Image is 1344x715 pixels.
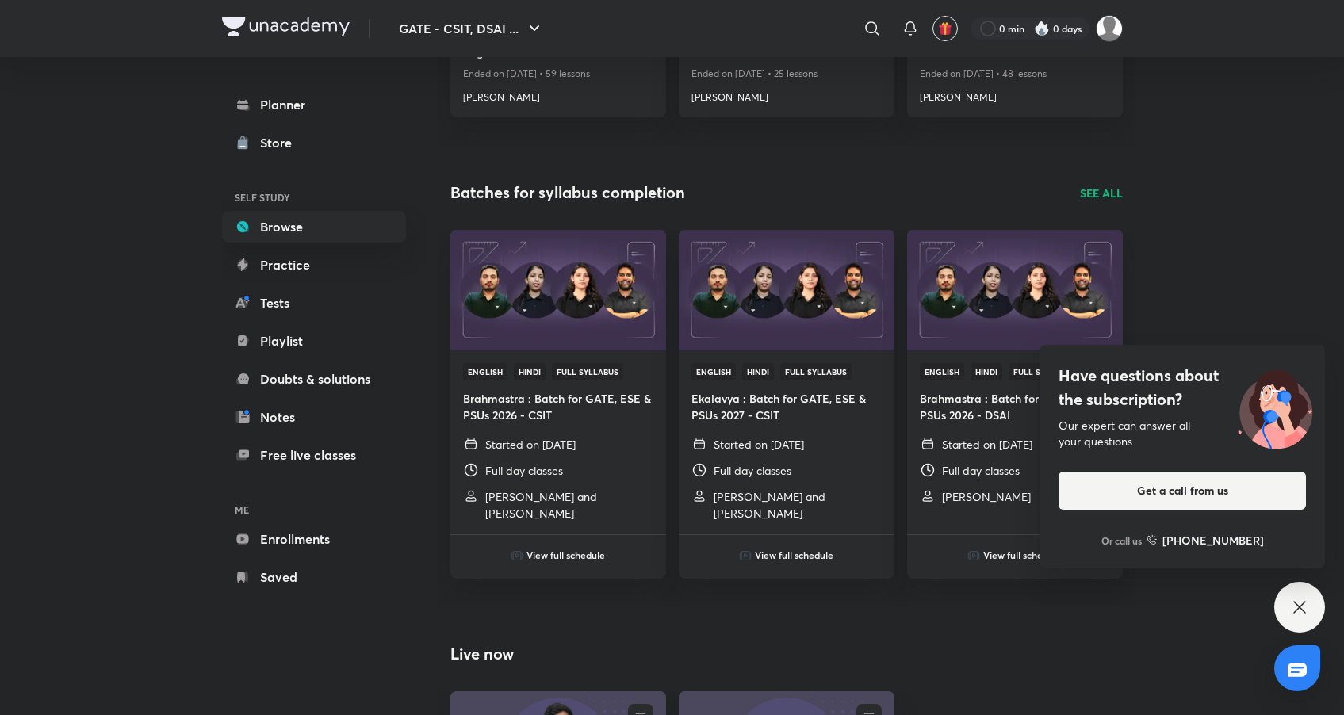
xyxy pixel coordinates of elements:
[920,63,1110,84] p: Ended on [DATE] • 48 lessons
[514,363,546,380] span: Hindi
[905,228,1124,351] img: Thumbnail
[1009,363,1080,380] span: Full Syllabus
[222,89,406,120] a: Planner
[714,488,882,522] p: Sweta Kumari and Sanskriti Mishra
[463,84,653,105] a: [PERSON_NAME]
[448,228,668,351] img: Thumbnail
[691,363,736,380] span: English
[1059,364,1306,411] h4: Have questions about the subscription?
[485,436,576,453] p: Started on [DATE]
[1034,21,1050,36] img: streak
[691,84,882,105] a: [PERSON_NAME]
[222,211,406,243] a: Browse
[511,549,523,562] img: play
[676,228,896,351] img: Thumbnail
[222,561,406,593] a: Saved
[222,401,406,433] a: Notes
[222,363,406,395] a: Doubts & solutions
[1101,533,1142,548] p: Or call us
[755,548,833,562] h6: View full schedule
[260,133,301,152] div: Store
[714,462,791,479] p: Full day classes
[222,523,406,555] a: Enrollments
[920,390,1110,423] h4: Brahmastra : Batch for GATE, ESE & PSUs 2026 - DSAI
[222,287,406,319] a: Tests
[742,363,774,380] span: Hindi
[942,488,1031,505] p: Sweta Kumari
[920,363,964,380] span: English
[463,363,507,380] span: English
[1225,364,1325,449] img: ttu_illustration_new.svg
[463,390,653,423] h4: Brahmastra : Batch for GATE, ESE & PSUs 2026 - CSIT
[485,488,653,522] p: Sweta Kumari and Sanskriti Mishra
[552,363,623,380] span: Full Syllabus
[932,16,958,41] button: avatar
[450,642,514,666] h2: Live now
[942,436,1032,453] p: Started on [DATE]
[222,17,350,36] img: Company Logo
[920,84,1110,105] a: [PERSON_NAME]
[971,363,1002,380] span: Hindi
[485,462,563,479] p: Full day classes
[942,462,1020,479] p: Full day classes
[907,230,1123,518] a: ThumbnailEnglishHindiFull SyllabusBrahmastra : Batch for GATE, ESE & PSUs 2026 - DSAIStarted on [...
[222,249,406,281] a: Practice
[938,21,952,36] img: avatar
[1059,418,1306,449] div: Our expert can answer all your questions
[780,363,852,380] span: Full Syllabus
[222,127,406,159] a: Store
[714,436,804,453] p: Started on [DATE]
[1147,532,1264,549] a: [PHONE_NUMBER]
[739,549,752,562] img: play
[222,325,406,357] a: Playlist
[389,13,553,44] button: GATE - CSIT, DSAI ...
[1162,532,1264,549] h6: [PHONE_NUMBER]
[691,63,882,84] p: Ended on [DATE] • 25 lessons
[222,17,350,40] a: Company Logo
[983,548,1062,562] h6: View full schedule
[1080,185,1123,201] a: SEE ALL
[1059,472,1306,510] button: Get a call from us
[691,390,882,423] h4: Ekalavya : Batch for GATE, ESE & PSUs 2027 - CSIT
[222,439,406,471] a: Free live classes
[1096,15,1123,42] img: Mayank Prakash
[450,230,666,534] a: ThumbnailEnglishHindiFull SyllabusBrahmastra : Batch for GATE, ESE & PSUs 2026 - CSITStarted on [...
[526,548,605,562] h6: View full schedule
[450,181,685,205] h2: Batches for syllabus completion
[463,63,653,84] p: Ended on [DATE] • 59 lessons
[967,549,980,562] img: play
[679,230,894,534] a: ThumbnailEnglishHindiFull SyllabusEkalavya : Batch for GATE, ESE & PSUs 2027 - CSITStarted on [DA...
[222,184,406,211] h6: SELF STUDY
[222,496,406,523] h6: ME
